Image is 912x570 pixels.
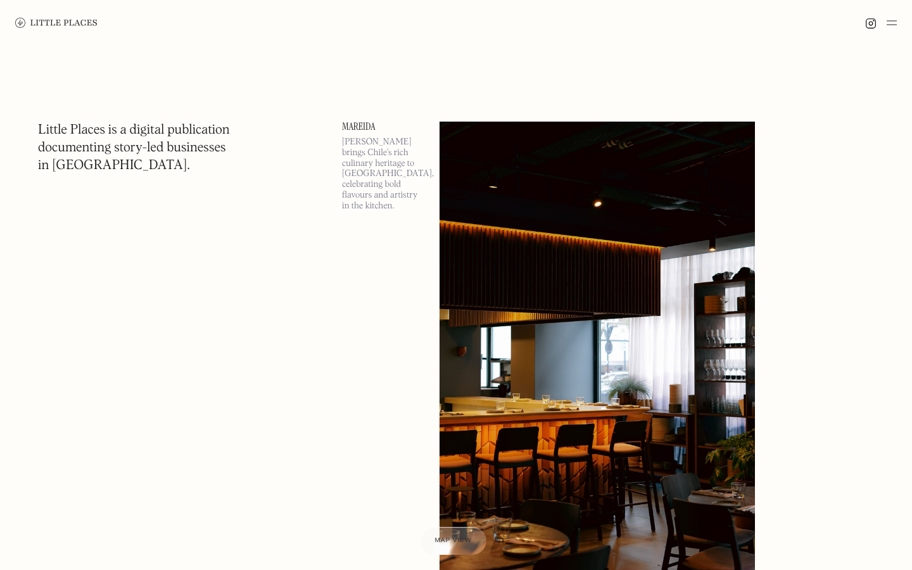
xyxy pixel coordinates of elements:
a: Mareida [342,122,424,132]
p: [PERSON_NAME] brings Chile’s rich culinary heritage to [GEOGRAPHIC_DATA], celebrating bold flavou... [342,137,424,212]
h1: Little Places is a digital publication documenting story-led businesses in [GEOGRAPHIC_DATA]. [38,122,230,175]
span: Map view [435,537,472,544]
a: Map view [420,527,487,555]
